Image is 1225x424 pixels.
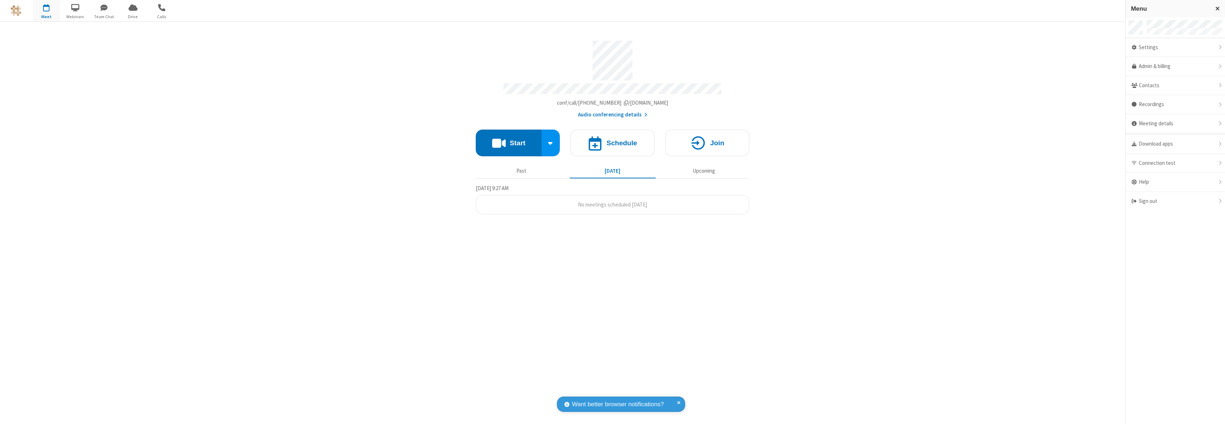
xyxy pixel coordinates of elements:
h3: Menu [1131,5,1209,12]
span: No meetings scheduled [DATE] [578,201,647,208]
div: Settings [1126,38,1225,57]
span: Want better browser notifications? [572,400,664,409]
div: Start conference options [542,130,560,156]
div: Meeting details [1126,114,1225,134]
a: Admin & billing [1126,57,1225,76]
button: Past [479,164,564,178]
h4: Join [710,140,724,146]
span: Meet [33,14,60,20]
img: QA Selenium DO NOT DELETE OR CHANGE [11,5,21,16]
div: Recordings [1126,95,1225,114]
span: Webinars [62,14,89,20]
span: Team Chat [91,14,118,20]
div: Download apps [1126,135,1225,154]
div: Connection test [1126,154,1225,173]
section: Account details [476,35,749,119]
button: Schedule [570,130,655,156]
span: Calls [148,14,175,20]
h4: Schedule [606,140,637,146]
span: Copy my meeting room link [557,99,668,106]
iframe: Chat [1207,405,1220,419]
button: Start [476,130,542,156]
button: Upcoming [661,164,747,178]
button: Audio conferencing details [578,111,647,119]
div: Contacts [1126,76,1225,95]
span: [DATE] 9:27 AM [476,185,509,192]
h4: Start [510,140,525,146]
button: Copy my meeting room linkCopy my meeting room link [557,99,668,107]
div: Sign out [1126,192,1225,211]
div: Help [1126,173,1225,192]
span: Drive [120,14,146,20]
section: Today's Meetings [476,184,749,215]
button: [DATE] [570,164,656,178]
button: Join [665,130,749,156]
